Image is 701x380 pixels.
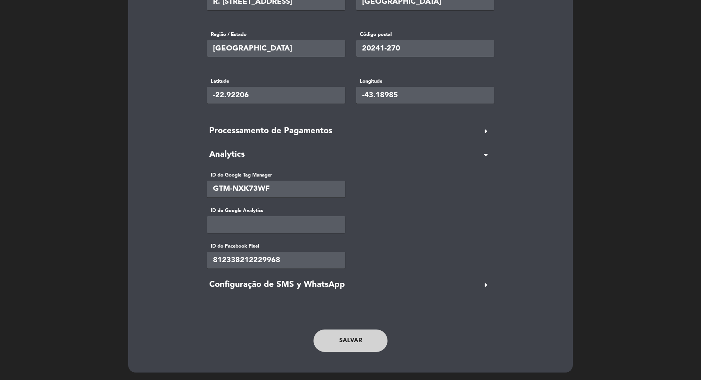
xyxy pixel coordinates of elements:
[209,125,332,138] span: Processamento de Pagamentos
[207,242,494,250] label: ID do Facebook Pixel
[207,278,494,292] button: Configuração de SMS y WhatsApparrow_right
[356,31,494,39] label: Código postal
[207,148,494,162] button: Analyticsarrow_drop_down
[314,330,387,352] button: Salvar
[480,125,492,137] span: arrow_right
[207,77,345,85] label: Latitude
[207,207,494,215] label: ID do Google Analytics
[480,149,492,161] span: arrow_drop_down
[209,278,345,292] span: Configuração de SMS y WhatsApp
[207,31,345,39] label: Região / Estado
[207,171,494,179] label: ID do Google Tag Manager
[480,279,492,291] span: arrow_right
[207,124,494,138] button: Processamento de Pagamentosarrow_right
[356,77,494,85] label: Longitude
